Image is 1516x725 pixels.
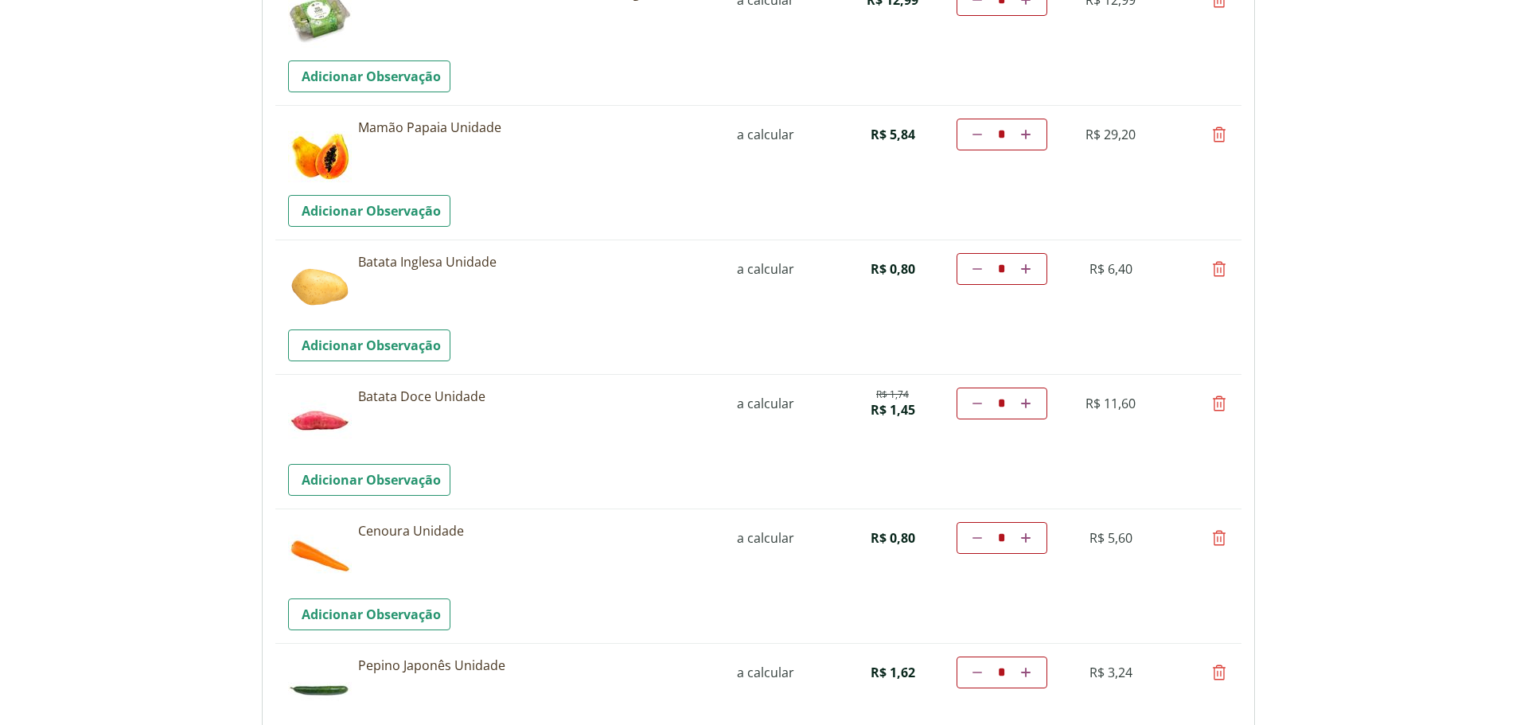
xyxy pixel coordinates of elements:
img: Cenoura Unidade [288,522,352,586]
a: Cenoura Unidade [358,522,708,540]
span: R$ 5,60 [1089,529,1132,547]
a: Batata Inglesa Unidade [358,253,708,271]
a: Adicionar Observação [288,60,450,92]
span: R$ 6,40 [1089,260,1132,278]
span: a calcular [737,664,794,681]
a: Adicionar Observação [288,329,450,361]
span: R$ 0,80 [871,260,915,278]
a: Adicionar Observação [288,598,450,630]
span: R$ 1,62 [871,664,915,681]
span: a calcular [737,126,794,143]
del: R$ 1,74 [876,388,909,401]
img: Pepino Japonês Unidade [288,657,352,720]
span: R$ 29,20 [1085,126,1136,143]
img: Batata Inglesa Unidade [288,253,352,317]
a: Adicionar Observação [288,195,450,227]
span: R$ 11,60 [1085,395,1136,412]
span: R$ 3,24 [1089,664,1132,681]
a: Pepino Japonês Unidade [358,657,708,674]
span: R$ 0,80 [871,529,915,547]
img: Batata Doce Unidade [288,388,352,451]
img: Mamão Papaia Unidade [288,119,352,182]
a: Batata Doce Unidade [358,388,708,405]
span: R$ 1,45 [871,401,915,419]
a: Mamão Papaia Unidade [358,119,708,136]
span: a calcular [737,395,794,412]
span: R$ 5,84 [871,126,915,143]
span: a calcular [737,260,794,278]
span: a calcular [737,529,794,547]
a: Adicionar Observação [288,464,450,496]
